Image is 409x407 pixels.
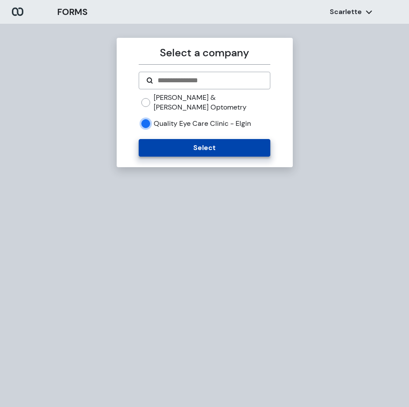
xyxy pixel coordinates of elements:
[139,139,270,157] button: Select
[154,93,270,112] label: [PERSON_NAME] & [PERSON_NAME] Optometry
[330,7,362,17] p: Scarlette
[154,119,251,128] label: Quality Eye Care Clinic - Elgin
[139,45,270,61] p: Select a company
[157,75,263,86] input: Search
[57,5,88,18] h3: FORMS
